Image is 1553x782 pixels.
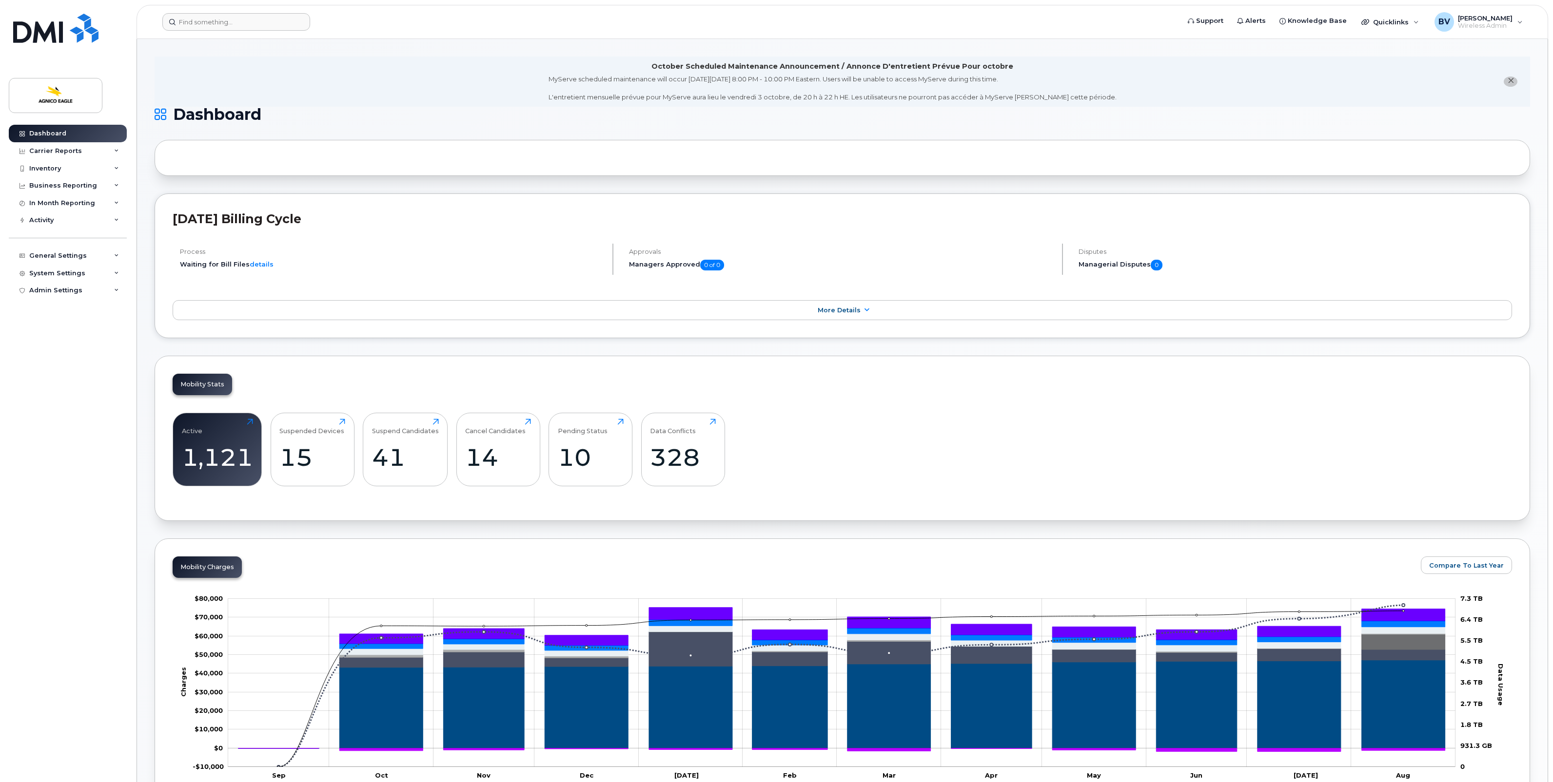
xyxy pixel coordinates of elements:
div: Suspended Devices [279,419,344,435]
div: 15 [279,443,345,472]
div: Suspend Candidates [372,419,439,435]
g: $0 [195,725,223,733]
tspan: Feb [784,771,797,779]
tspan: Apr [984,771,998,779]
div: 1,121 [182,443,253,472]
tspan: $70,000 [195,613,223,621]
tspan: $10,000 [195,725,223,733]
tspan: 7.3 TB [1460,594,1483,602]
tspan: Jun [1190,771,1202,779]
span: 0 of 0 [700,260,724,270]
g: Credits [238,748,1445,752]
tspan: [DATE] [1294,771,1318,779]
g: $0 [195,669,223,677]
tspan: May [1087,771,1101,779]
g: $0 [193,763,224,770]
h4: Disputes [1079,248,1512,255]
button: Compare To Last Year [1421,556,1512,574]
div: Data Conflicts [650,419,696,435]
a: details [250,260,274,268]
tspan: Charges [179,667,187,697]
h4: Process [180,248,604,255]
div: Cancel Candidates [465,419,526,435]
tspan: 5.5 TB [1460,637,1483,645]
div: Active [182,419,202,435]
tspan: Nov [477,771,491,779]
g: $0 [195,632,223,640]
tspan: 4.5 TB [1460,658,1483,666]
span: Compare To Last Year [1429,561,1504,570]
tspan: 3.6 TB [1460,679,1483,687]
a: Pending Status10 [558,419,624,481]
g: $0 [195,706,223,714]
tspan: 1.8 TB [1460,721,1483,728]
tspan: $60,000 [195,632,223,640]
a: Cancel Candidates14 [465,419,531,481]
tspan: $20,000 [195,706,223,714]
div: October Scheduled Maintenance Announcement / Annonce D'entretient Prévue Pour octobre [651,61,1013,72]
div: Pending Status [558,419,608,435]
tspan: $30,000 [195,688,223,696]
span: More Details [818,306,861,314]
tspan: Sep [272,771,286,779]
a: Suspended Devices15 [279,419,345,481]
h4: Approvals [629,248,1053,255]
a: Active1,121 [182,419,253,481]
g: $0 [195,594,223,602]
h5: Managerial Disputes [1079,260,1512,270]
tspan: $50,000 [195,650,223,658]
h2: [DATE] Billing Cycle [173,211,1512,226]
tspan: 0 [1460,763,1465,770]
tspan: Data Usage [1497,664,1505,706]
div: 328 [650,443,716,472]
g: $0 [195,613,223,621]
div: MyServe scheduled maintenance will occur [DATE][DATE] 8:00 PM - 10:00 PM Eastern. Users will be u... [549,75,1117,102]
h5: Managers Approved [629,260,1053,270]
tspan: 931.3 GB [1460,742,1492,749]
span: 0 [1151,260,1162,270]
button: close notification [1504,76,1517,87]
tspan: -$10,000 [193,763,224,770]
g: $0 [195,688,223,696]
tspan: $80,000 [195,594,223,602]
tspan: 6.4 TB [1460,615,1483,623]
div: 14 [465,443,531,472]
div: 41 [372,443,439,472]
span: Dashboard [173,107,261,122]
g: Rate Plan [238,660,1445,748]
tspan: 2.7 TB [1460,700,1483,707]
tspan: Oct [375,771,388,779]
tspan: $40,000 [195,669,223,677]
tspan: Aug [1396,771,1411,779]
a: Suspend Candidates41 [372,419,439,481]
tspan: Dec [580,771,594,779]
li: Waiting for Bill Files [180,260,604,269]
g: $0 [195,650,223,658]
div: 10 [558,443,624,472]
a: Data Conflicts328 [650,419,716,481]
tspan: Mar [883,771,896,779]
tspan: $0 [214,744,223,752]
tspan: [DATE] [675,771,699,779]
